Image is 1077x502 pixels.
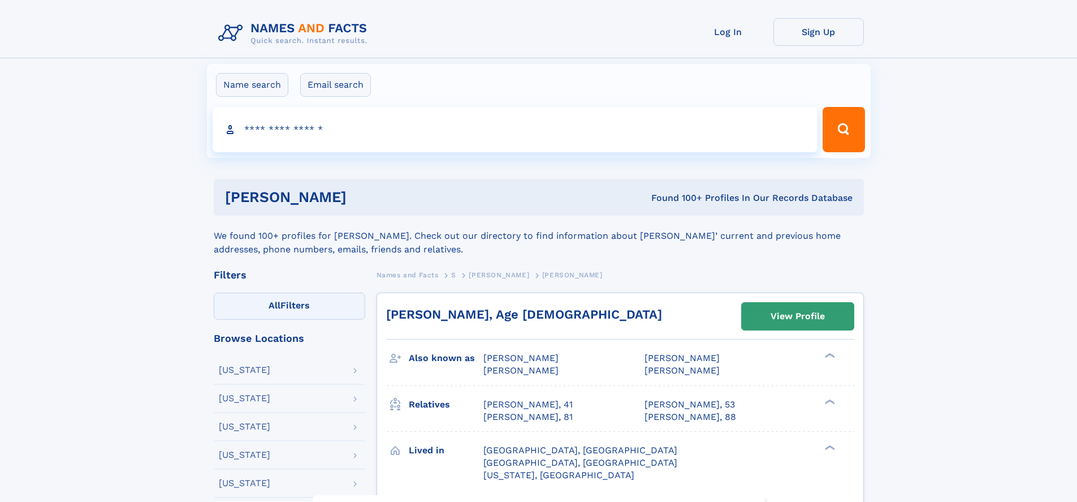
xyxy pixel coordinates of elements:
[645,411,736,423] a: [PERSON_NAME], 88
[822,352,836,359] div: ❯
[483,411,573,423] a: [PERSON_NAME], 81
[409,395,483,414] h3: Relatives
[823,107,864,152] button: Search Button
[216,73,288,97] label: Name search
[822,398,836,405] div: ❯
[225,190,499,204] h1: [PERSON_NAME]
[771,303,825,329] div: View Profile
[300,73,371,97] label: Email search
[451,271,456,279] span: S
[483,353,559,363] span: [PERSON_NAME]
[219,479,270,488] div: [US_STATE]
[219,450,270,460] div: [US_STATE]
[645,365,720,376] span: [PERSON_NAME]
[469,268,529,282] a: [PERSON_NAME]
[214,270,365,280] div: Filters
[219,366,270,375] div: [US_STATE]
[409,441,483,460] h3: Lived in
[214,18,377,49] img: Logo Names and Facts
[483,470,634,480] span: [US_STATE], [GEOGRAPHIC_DATA]
[377,268,439,282] a: Names and Facts
[483,457,677,468] span: [GEOGRAPHIC_DATA], [GEOGRAPHIC_DATA]
[542,271,603,279] span: [PERSON_NAME]
[822,444,836,451] div: ❯
[499,192,853,204] div: Found 100+ Profiles In Our Records Database
[469,271,529,279] span: [PERSON_NAME]
[683,18,773,46] a: Log In
[219,394,270,403] div: [US_STATE]
[483,398,573,411] a: [PERSON_NAME], 41
[214,216,864,256] div: We found 100+ profiles for [PERSON_NAME]. Check out our directory to find information about [PERS...
[213,107,818,152] input: search input
[742,303,854,330] a: View Profile
[483,445,677,456] span: [GEOGRAPHIC_DATA], [GEOGRAPHIC_DATA]
[269,300,280,311] span: All
[219,422,270,431] div: [US_STATE]
[409,349,483,368] h3: Also known as
[645,398,735,411] a: [PERSON_NAME], 53
[214,333,365,344] div: Browse Locations
[645,353,720,363] span: [PERSON_NAME]
[451,268,456,282] a: S
[483,365,559,376] span: [PERSON_NAME]
[773,18,864,46] a: Sign Up
[214,293,365,320] label: Filters
[386,307,662,321] a: [PERSON_NAME], Age [DEMOGRAPHIC_DATA]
